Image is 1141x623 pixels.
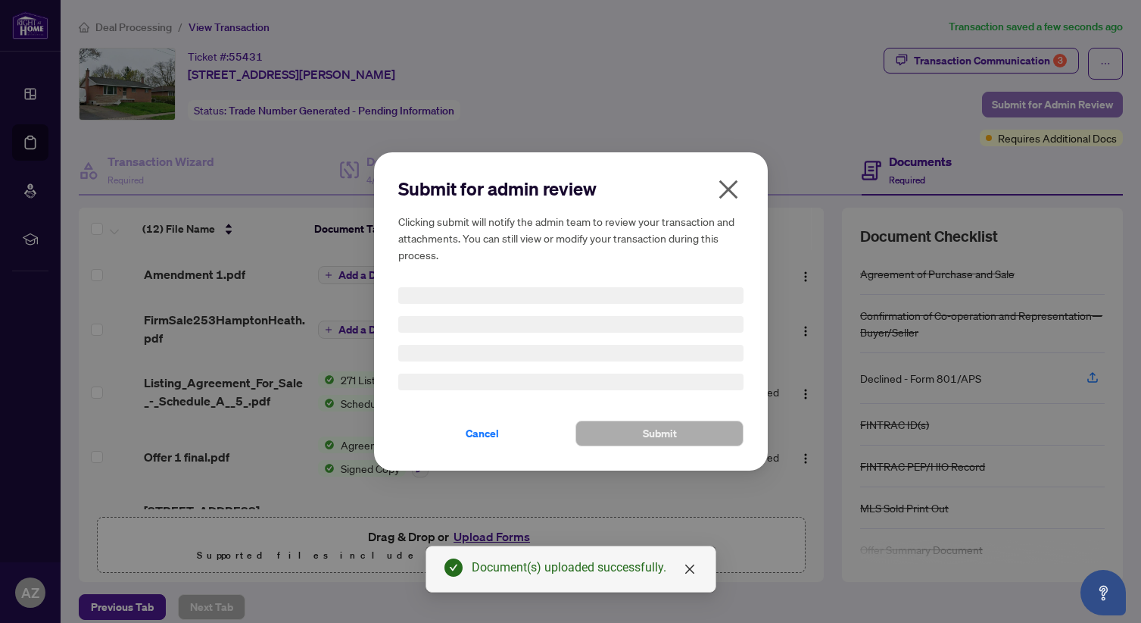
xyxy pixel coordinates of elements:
h5: Clicking submit will notify the admin team to review your transaction and attachments. You can st... [398,213,744,263]
h2: Submit for admin review [398,177,744,201]
button: Cancel [398,421,566,446]
button: Submit [575,421,744,446]
span: Cancel [466,421,499,446]
span: close [716,177,740,202]
a: Close [681,561,698,578]
div: Document(s) uploaded successfully. [472,559,697,577]
span: check-circle [444,559,463,577]
button: Open asap [1080,570,1126,615]
span: close [684,563,696,575]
